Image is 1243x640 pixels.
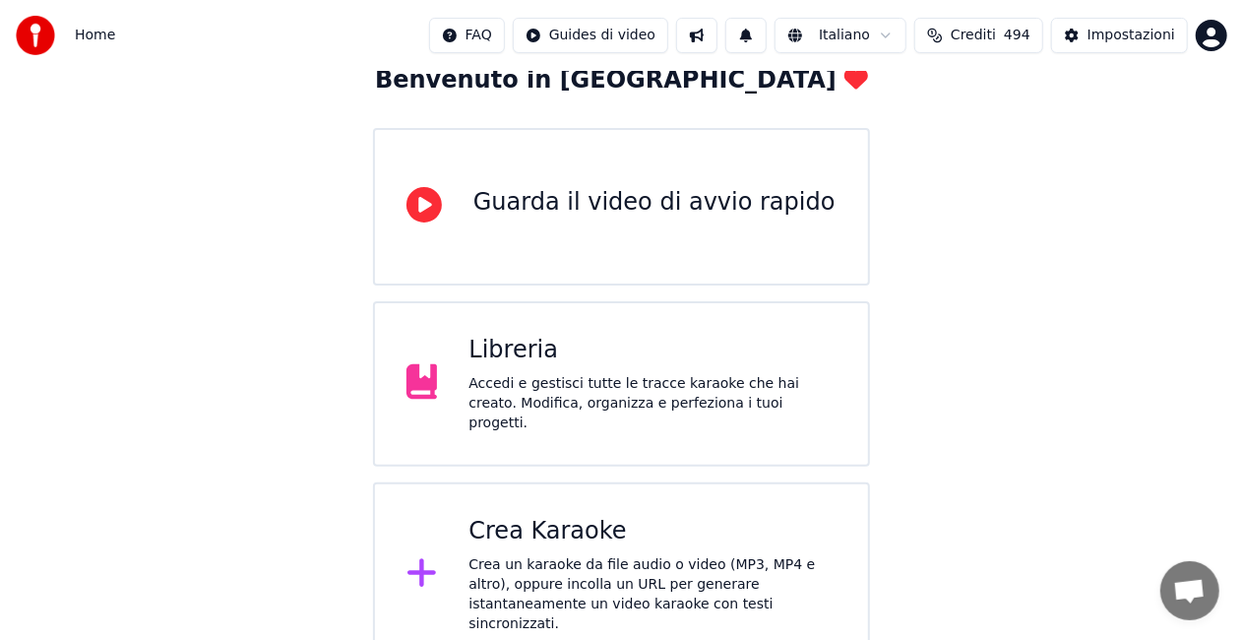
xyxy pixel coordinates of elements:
div: Aprire la chat [1160,561,1219,620]
div: Impostazioni [1088,26,1175,45]
span: Home [75,26,115,45]
button: Impostazioni [1051,18,1188,53]
div: Crea Karaoke [468,516,837,547]
div: Libreria [468,335,837,366]
div: Accedi e gestisci tutte le tracce karaoke che hai creato. Modifica, organizza e perfeziona i tuoi... [468,374,837,433]
div: Benvenuto in [GEOGRAPHIC_DATA] [375,65,868,96]
button: Guides di video [513,18,668,53]
div: Crea un karaoke da file audio o video (MP3, MP4 e altro), oppure incolla un URL per generare ista... [468,555,837,634]
nav: breadcrumb [75,26,115,45]
div: Guarda il video di avvio rapido [473,187,836,219]
span: Crediti [951,26,996,45]
img: youka [16,16,55,55]
button: Crediti494 [914,18,1043,53]
span: 494 [1004,26,1030,45]
button: FAQ [429,18,505,53]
